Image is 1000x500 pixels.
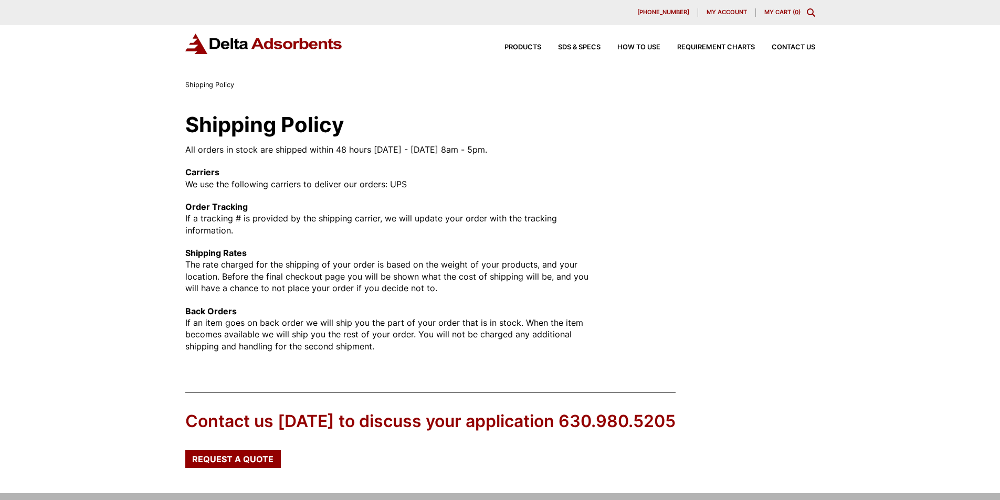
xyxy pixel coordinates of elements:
a: Contact Us [755,44,815,51]
span: How to Use [617,44,660,51]
div: Contact us [DATE] to discuss your application 630.980.5205 [185,410,676,433]
div: Toggle Modal Content [807,8,815,17]
p: If a tracking # is provided by the shipping carrier, we will update your order with the tracking ... [185,201,597,236]
strong: Shipping Rates [185,248,247,258]
p: The rate charged for the shipping of your order is based on the weight of your products, and your... [185,247,597,294]
p: We use the following carriers to deliver our orders: UPS [185,166,597,190]
span: My account [707,9,747,15]
p: If an item goes on back order we will ship you the part of your order that is in stock. When the ... [185,305,597,353]
span: Request a Quote [192,455,273,463]
a: My account [698,8,756,17]
h1: Shipping Policy [185,114,597,135]
a: Request a Quote [185,450,281,468]
a: Requirement Charts [660,44,755,51]
strong: Carriers [185,167,219,177]
strong: Order Tracking [185,201,248,212]
strong: Back Orders [185,306,237,316]
span: Products [504,44,541,51]
a: SDS & SPECS [541,44,601,51]
span: SDS & SPECS [558,44,601,51]
a: How to Use [601,44,660,51]
a: Products [488,44,541,51]
img: Delta Adsorbents [185,34,343,54]
span: Contact Us [772,44,815,51]
span: [PHONE_NUMBER] [637,9,689,15]
span: 0 [795,8,798,16]
a: My Cart (0) [764,8,801,16]
span: Requirement Charts [677,44,755,51]
span: Shipping Policy [185,81,234,89]
p: All orders in stock are shipped within 48 hours [DATE] - [DATE] 8am - 5pm. [185,144,597,155]
a: [PHONE_NUMBER] [629,8,698,17]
